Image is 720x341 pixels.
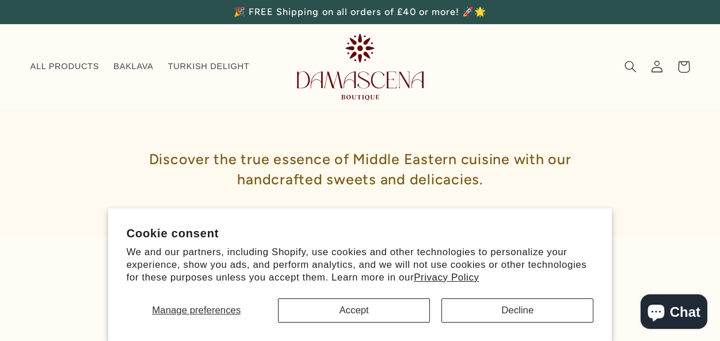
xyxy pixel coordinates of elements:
a: TURKISH DELIGHT [161,54,257,79]
p: We and our partners, including Shopify, use cookies and other technologies to personalize your ex... [127,246,594,283]
span: Manage preferences [152,305,241,316]
a: Damascena Boutique [292,29,428,104]
img: Damascena Boutique [297,33,424,100]
button: Decline [441,298,593,323]
span: TURKISH DELIGHT [168,61,250,72]
button: Manage preferences [127,298,266,323]
a: ALL PRODUCTS [23,54,106,79]
h1: Discover the true essence of Middle Eastern cuisine with our handcrafted sweets and delicacies. [107,132,614,207]
button: Accept [278,298,430,323]
a: BAKLAVA [106,54,161,79]
span: ALL PRODUCTS [31,61,100,72]
a: Privacy Policy [414,272,479,283]
span: BAKLAVA [113,61,153,72]
inbox-online-store-chat: Shopify online store chat [637,294,711,332]
span: 🎉 FREE Shipping on all orders of £40 or more! 🚀🌟 [234,6,486,17]
h2: Cookie consent [127,227,594,240]
summary: Search [618,54,644,80]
